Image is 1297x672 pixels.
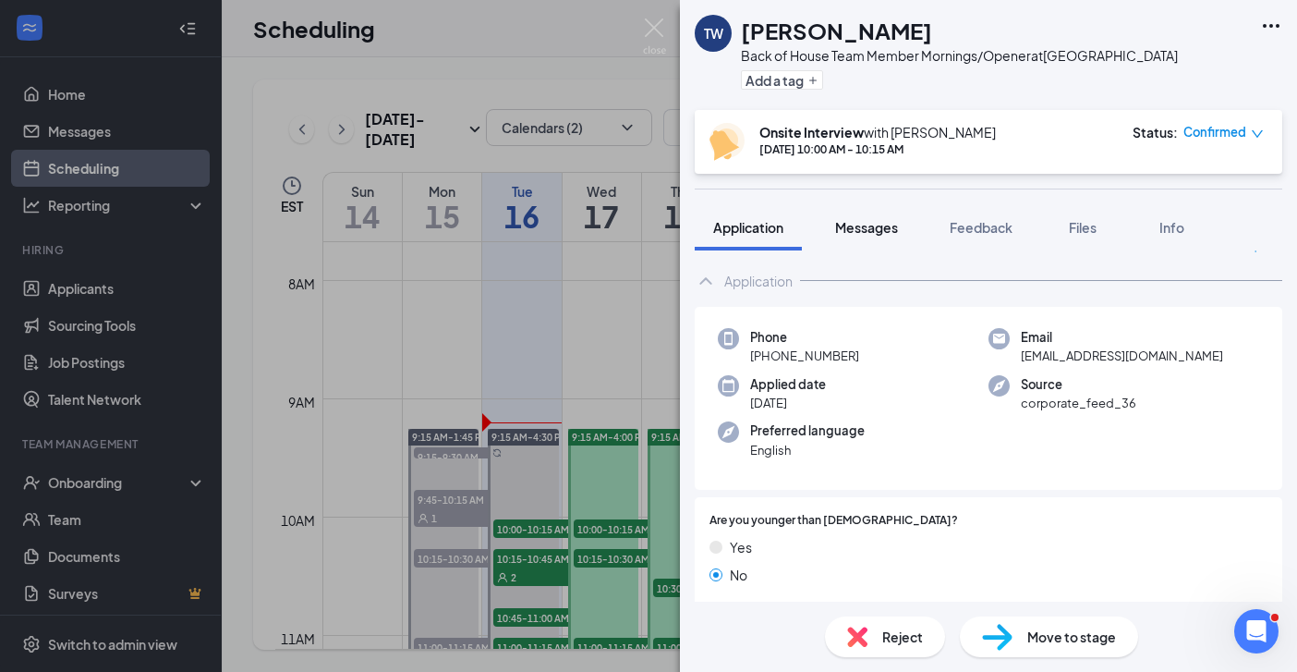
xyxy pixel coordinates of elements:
[704,24,723,43] div: TW
[759,141,996,157] div: [DATE] 10:00 AM - 10:15 AM
[709,512,958,530] span: Are you younger than [DEMOGRAPHIC_DATA]?
[730,565,747,585] span: No
[1027,627,1116,647] span: Move to stage
[1021,347,1223,365] span: [EMAIL_ADDRESS][DOMAIN_NAME]
[1021,394,1136,412] span: corporate_feed_36
[730,537,752,557] span: Yes
[835,219,898,236] span: Messages
[1069,219,1097,236] span: Files
[1260,15,1282,37] svg: Ellipses
[750,422,865,440] span: Preferred language
[759,123,996,141] div: with [PERSON_NAME]
[807,75,818,86] svg: Plus
[724,272,793,290] div: Application
[1159,219,1184,236] span: Info
[713,219,783,236] span: Application
[1021,375,1136,394] span: Source
[1234,609,1279,654] iframe: Intercom live chat
[950,219,1012,236] span: Feedback
[1133,123,1178,141] div: Status :
[741,46,1178,65] div: Back of House Team Member Mornings/Opener at [GEOGRAPHIC_DATA]
[741,70,823,90] button: PlusAdd a tag
[750,328,859,347] span: Phone
[750,375,826,394] span: Applied date
[1021,328,1223,347] span: Email
[750,394,826,412] span: [DATE]
[741,15,932,46] h1: [PERSON_NAME]
[750,347,859,365] span: [PHONE_NUMBER]
[750,441,865,459] span: English
[695,270,717,292] svg: ChevronUp
[759,124,864,141] b: Onsite Interview
[1251,128,1264,141] span: down
[882,627,923,647] span: Reject
[1183,123,1246,141] span: Confirmed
